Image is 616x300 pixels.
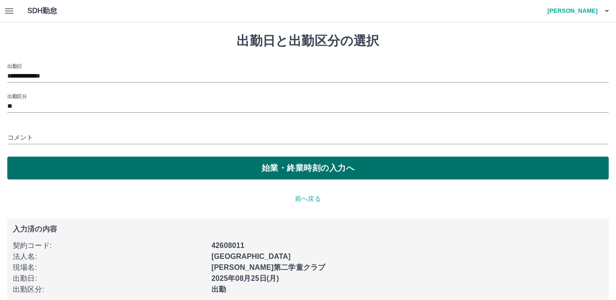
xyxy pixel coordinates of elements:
[7,194,609,204] p: 前へ戻る
[211,253,291,260] b: [GEOGRAPHIC_DATA]
[13,240,206,251] p: 契約コード :
[13,284,206,295] p: 出勤区分 :
[13,226,603,233] p: 入力済の内容
[7,33,609,49] h1: 出勤日と出勤区分の選択
[211,242,244,249] b: 42608011
[7,157,609,179] button: 始業・終業時刻の入力へ
[7,93,26,100] label: 出勤区分
[13,262,206,273] p: 現場名 :
[13,251,206,262] p: 法人名 :
[211,274,279,282] b: 2025年08月25日(月)
[211,285,226,293] b: 出勤
[13,273,206,284] p: 出勤日 :
[7,63,22,69] label: 出勤日
[211,263,325,271] b: [PERSON_NAME]第二学童クラブ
